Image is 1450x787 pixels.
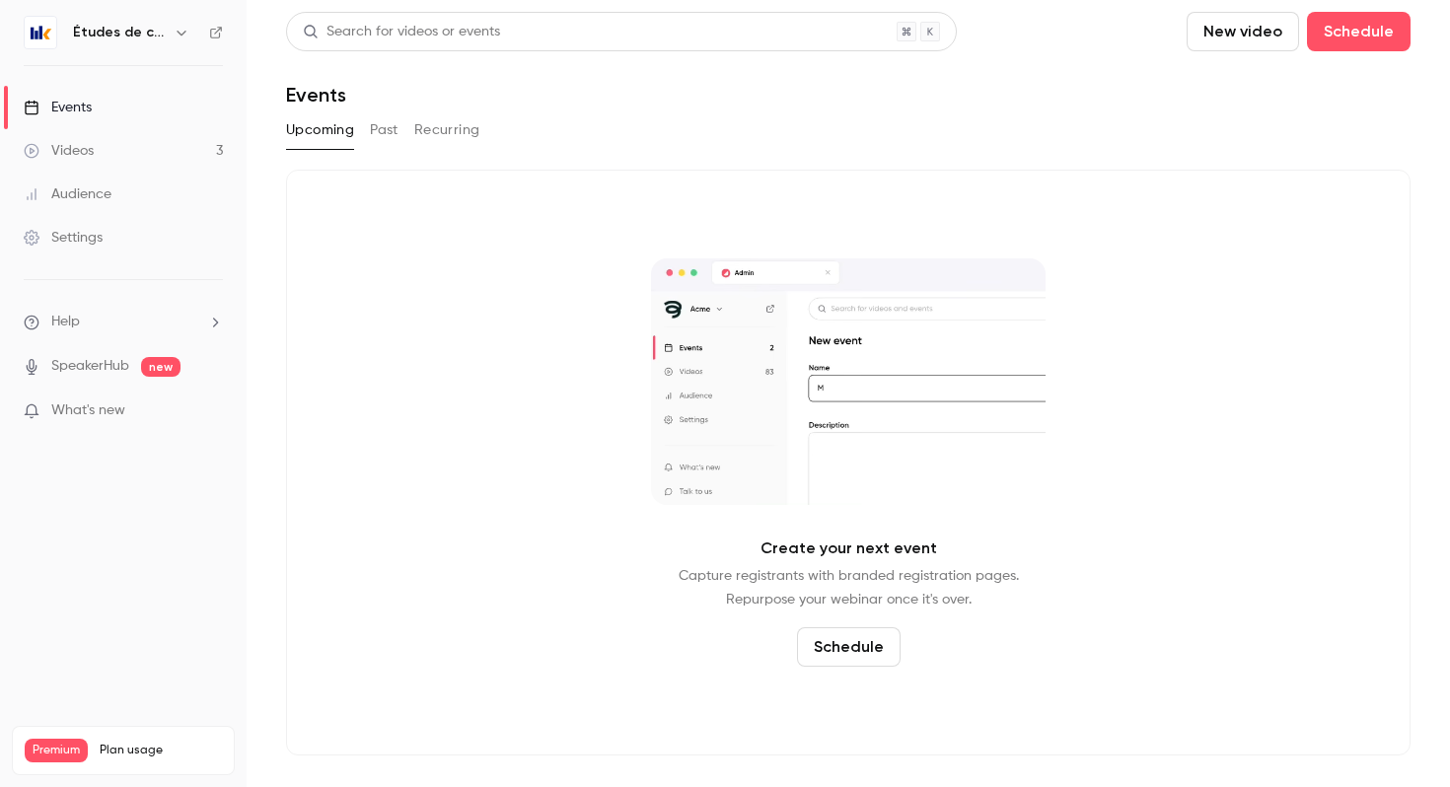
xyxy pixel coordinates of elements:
button: Past [370,114,399,146]
div: Audience [24,184,111,204]
div: Videos [24,141,94,161]
div: Search for videos or events [303,22,500,42]
button: New video [1187,12,1299,51]
li: help-dropdown-opener [24,312,223,332]
span: Plan usage [100,743,222,758]
div: Events [24,98,92,117]
span: Help [51,312,80,332]
span: new [141,357,181,377]
span: Premium [25,739,88,762]
button: Schedule [797,627,901,667]
img: Études de cas [25,17,56,48]
h1: Events [286,83,346,107]
button: Upcoming [286,114,354,146]
p: Create your next event [761,537,937,560]
button: Recurring [414,114,480,146]
p: Capture registrants with branded registration pages. Repurpose your webinar once it's over. [679,564,1019,611]
iframe: Noticeable Trigger [199,402,223,420]
a: SpeakerHub [51,356,129,377]
div: Settings [24,228,103,248]
button: Schedule [1307,12,1411,51]
span: What's new [51,400,125,421]
h6: Études de cas [73,23,166,42]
